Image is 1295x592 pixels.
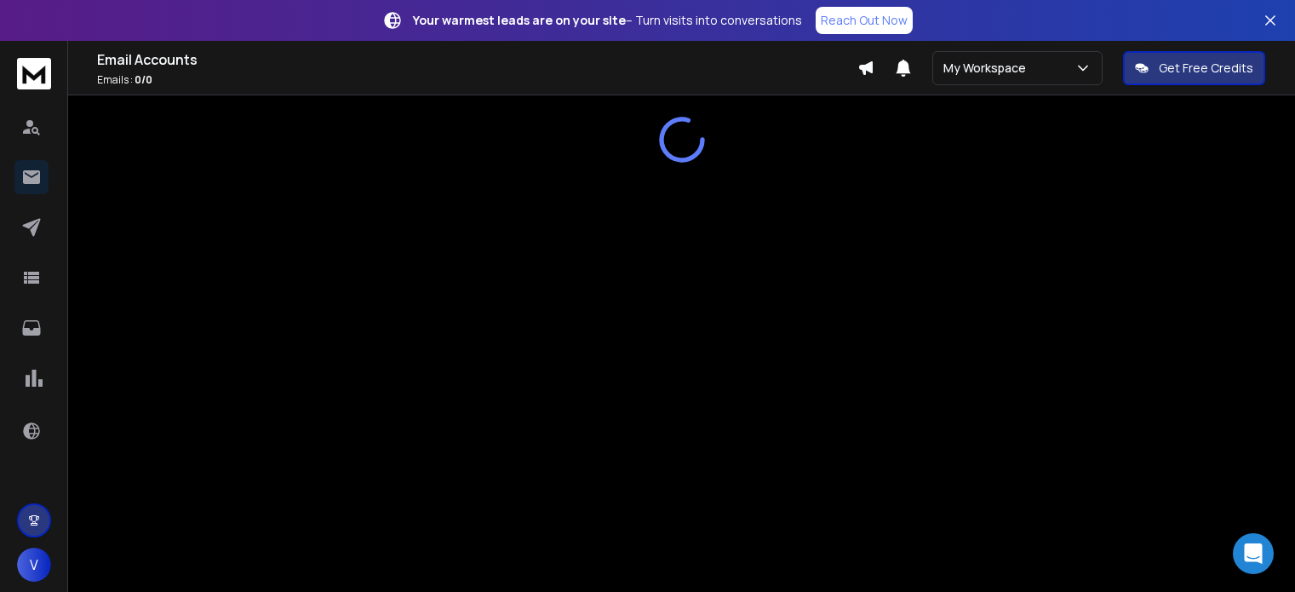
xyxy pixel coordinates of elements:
[816,7,913,34] a: Reach Out Now
[413,12,626,28] strong: Your warmest leads are on your site
[1233,533,1274,574] div: Open Intercom Messenger
[943,60,1033,77] p: My Workspace
[17,58,51,89] img: logo
[97,73,857,87] p: Emails :
[1159,60,1253,77] p: Get Free Credits
[413,12,802,29] p: – Turn visits into conversations
[17,548,51,582] button: V
[1123,51,1265,85] button: Get Free Credits
[821,12,908,29] p: Reach Out Now
[97,49,857,70] h1: Email Accounts
[135,72,152,87] span: 0 / 0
